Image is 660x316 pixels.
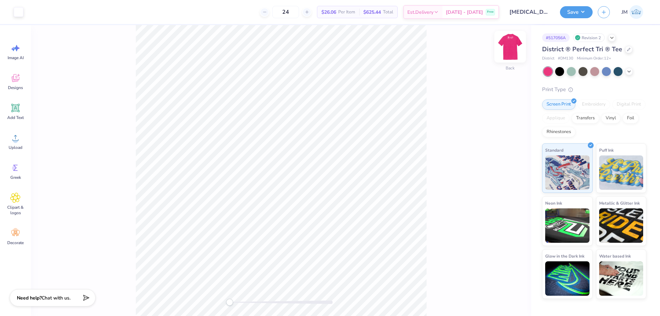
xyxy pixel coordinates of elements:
[558,56,573,62] span: # DM130
[542,86,646,94] div: Print Type
[8,55,24,61] span: Image AI
[573,33,605,42] div: Revision 2
[545,208,590,243] img: Neon Ink
[542,127,575,137] div: Rhinestones
[599,208,643,243] img: Metallic & Glitter Ink
[560,6,593,18] button: Save
[629,5,643,19] img: Joshua Macky Gaerlan
[601,113,620,123] div: Vinyl
[572,113,599,123] div: Transfers
[383,9,393,16] span: Total
[4,205,27,216] span: Clipart & logos
[545,199,562,207] span: Neon Ink
[542,99,575,110] div: Screen Print
[599,155,643,190] img: Puff Ink
[542,56,554,62] span: District
[226,299,233,306] div: Accessibility label
[321,9,336,16] span: $26.06
[504,5,555,19] input: Untitled Design
[7,115,24,120] span: Add Text
[487,10,494,14] span: Free
[599,261,643,296] img: Water based Ink
[623,113,639,123] div: Foil
[542,33,570,42] div: # 517056A
[17,295,42,301] strong: Need help?
[42,295,70,301] span: Chat with us.
[10,175,21,180] span: Greek
[599,252,631,260] span: Water based Ink
[506,65,515,71] div: Back
[542,45,622,53] span: District ® Perfect Tri ® Tee
[545,261,590,296] img: Glow in the Dark Ink
[338,9,355,16] span: Per Item
[612,99,646,110] div: Digital Print
[545,155,590,190] img: Standard
[618,5,646,19] a: JM
[577,56,611,62] span: Minimum Order: 12 +
[599,146,614,154] span: Puff Ink
[7,240,24,246] span: Decorate
[407,9,433,16] span: Est. Delivery
[577,99,610,110] div: Embroidery
[8,85,23,90] span: Designs
[545,252,584,260] span: Glow in the Dark Ink
[545,146,563,154] span: Standard
[542,113,570,123] div: Applique
[621,8,628,16] span: JM
[272,6,299,18] input: – –
[9,145,22,150] span: Upload
[363,9,381,16] span: $625.44
[446,9,483,16] span: [DATE] - [DATE]
[599,199,640,207] span: Metallic & Glitter Ink
[496,33,524,61] img: Back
